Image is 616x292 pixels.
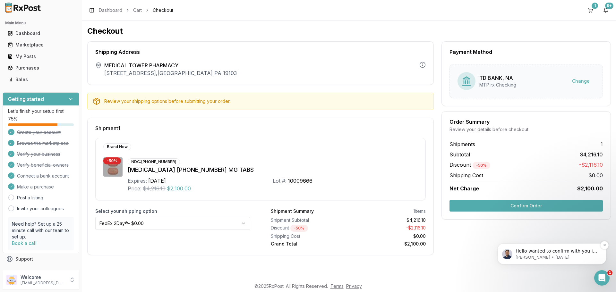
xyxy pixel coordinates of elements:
[5,51,77,62] a: My Posts
[17,205,64,212] a: Invite your colleagues
[8,65,74,71] div: Purchases
[167,185,191,192] span: $2,100.00
[351,233,426,239] div: $0.00
[12,240,37,246] a: Book a call
[473,162,490,169] div: - 50 %
[8,108,74,114] p: Let's finish your setup first!
[113,38,121,46] button: Dismiss notification
[3,265,79,276] button: Feedback
[588,171,603,179] span: $0.00
[12,221,70,240] p: Need help? Set up a 25 minute call with our team to set up.
[488,203,616,275] iframe: Intercom notifications message
[449,200,603,212] button: Confirm Order
[10,40,119,62] div: message notification from Manuel, 1d ago. Hello wanted to confirm with you if you received this d...
[28,45,111,52] p: Hello wanted to confirm with you if you received this delivery order:a421a9e3711f
[21,274,65,280] p: Welcome
[351,241,426,247] div: $2,100.00
[103,157,121,164] div: - 50 %
[273,177,287,185] div: Lot #:
[28,52,111,57] p: Message from Manuel, sent 1d ago
[449,151,470,158] span: Subtotal
[5,28,77,39] a: Dashboard
[128,158,180,165] div: NDC: [PHONE_NUMBER]
[3,3,44,13] img: RxPost Logo
[290,225,308,232] div: - 50 %
[8,116,18,122] span: 75 %
[153,7,173,13] span: Checkout
[21,280,65,286] p: [EMAIL_ADDRESS][DOMAIN_NAME]
[99,7,173,13] nav: breadcrumb
[99,7,122,13] a: Dashboard
[449,171,483,179] span: Shipping Cost
[17,129,61,136] span: Create your account
[6,275,17,285] img: User avatar
[567,75,595,87] button: Change
[103,143,131,150] div: Brand New
[5,62,77,74] a: Purchases
[330,283,344,289] a: Terms
[128,185,141,192] div: Price:
[87,26,611,36] h1: Checkout
[479,82,516,88] div: MTP rx Checking
[95,49,426,54] div: Shipping Address
[3,253,79,265] button: Support
[17,195,43,201] a: Post a listing
[104,62,237,69] span: MEDICAL TOWER PHARMACY
[148,177,166,185] div: [DATE]
[351,225,426,232] div: - $2,116.10
[128,177,147,185] div: Expires:
[5,21,77,26] h2: Main Menu
[271,225,346,232] div: Discount
[17,184,54,190] span: Make a purchase
[580,151,603,158] span: $4,216.10
[449,162,490,168] span: Discount
[3,63,79,73] button: Purchases
[579,161,603,169] span: -$2,116.10
[128,165,418,174] div: [MEDICAL_DATA] [PHONE_NUMBER] MG TABS
[17,151,60,157] span: Verify your business
[104,69,237,77] p: [STREET_ADDRESS] , [GEOGRAPHIC_DATA] PA 19103
[8,76,74,83] div: Sales
[95,208,250,214] label: Select your shipping option
[288,177,312,185] div: 10009666
[3,74,79,85] button: Sales
[104,98,428,104] div: Review your shipping options before submitting your order.
[449,126,603,133] div: Review your details before checkout
[17,162,69,168] span: Verify beneficial owners
[601,5,611,15] button: 9+
[449,140,475,148] span: Shipments
[449,185,479,192] span: Net Charge
[592,3,598,9] div: 1
[607,270,612,275] span: 1
[5,39,77,51] a: Marketplace
[271,208,314,214] div: Shipment Summary
[8,30,74,37] div: Dashboard
[605,3,613,9] div: 9+
[271,217,346,223] div: Shipment Subtotal
[449,119,603,124] div: Order Summary
[3,28,79,38] button: Dashboard
[479,74,516,82] div: TD BANK, NA
[15,267,37,274] span: Feedback
[14,46,25,56] img: Profile image for Manuel
[3,51,79,62] button: My Posts
[8,42,74,48] div: Marketplace
[3,40,79,50] button: Marketplace
[577,185,603,192] span: $2,100.00
[8,95,44,103] h3: Getting started
[143,185,166,192] span: $4,216.10
[601,140,603,148] span: 1
[17,140,69,146] span: Browse the marketplace
[5,74,77,85] a: Sales
[351,217,426,223] div: $4,216.10
[271,233,346,239] div: Shipping Cost
[594,270,610,286] iframe: Intercom live chat
[449,49,603,54] div: Payment Method
[413,208,426,214] div: 1 items
[585,5,595,15] button: 1
[346,283,362,289] a: Privacy
[103,157,123,177] img: Biktarvy 50-200-25 MG TABS
[17,173,69,179] span: Connect a bank account
[271,241,346,247] div: Grand Total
